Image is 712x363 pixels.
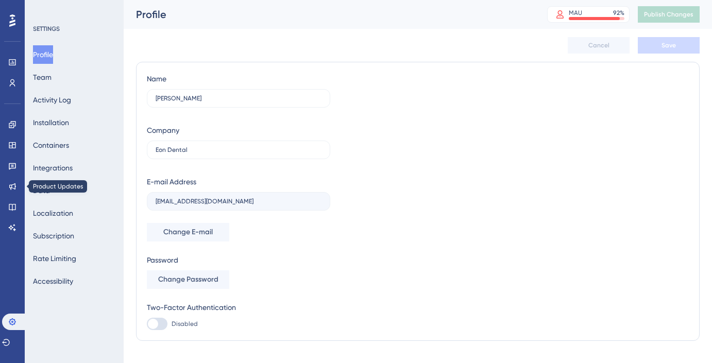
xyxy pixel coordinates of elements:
button: Change Password [147,270,229,289]
button: Accessibility [33,272,73,290]
button: Localization [33,204,73,222]
button: Integrations [33,159,73,177]
div: Company [147,124,179,136]
button: Installation [33,113,69,132]
button: Publish Changes [638,6,700,23]
button: Change E-mail [147,223,229,241]
span: Change Password [158,273,218,286]
div: Profile [136,7,521,22]
button: Containers [33,136,69,154]
input: E-mail Address [156,198,321,205]
button: Rate Limiting [33,249,76,268]
div: Two-Factor Authentication [147,301,330,314]
button: Subscription [33,227,74,245]
span: Disabled [172,320,198,328]
input: Company Name [156,146,321,153]
div: Name [147,73,166,85]
div: E-mail Address [147,176,196,188]
div: MAU [569,9,582,17]
div: Password [147,254,330,266]
button: Profile [33,45,53,64]
span: Save [662,41,676,49]
button: Team [33,68,52,87]
span: Cancel [588,41,609,49]
button: Activity Log [33,91,71,109]
button: Data [33,181,50,200]
button: Cancel [568,37,630,54]
span: Publish Changes [644,10,693,19]
button: Save [638,37,700,54]
input: Name Surname [156,95,321,102]
span: Change E-mail [163,226,213,238]
div: 92 % [613,9,624,17]
div: SETTINGS [33,25,116,33]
